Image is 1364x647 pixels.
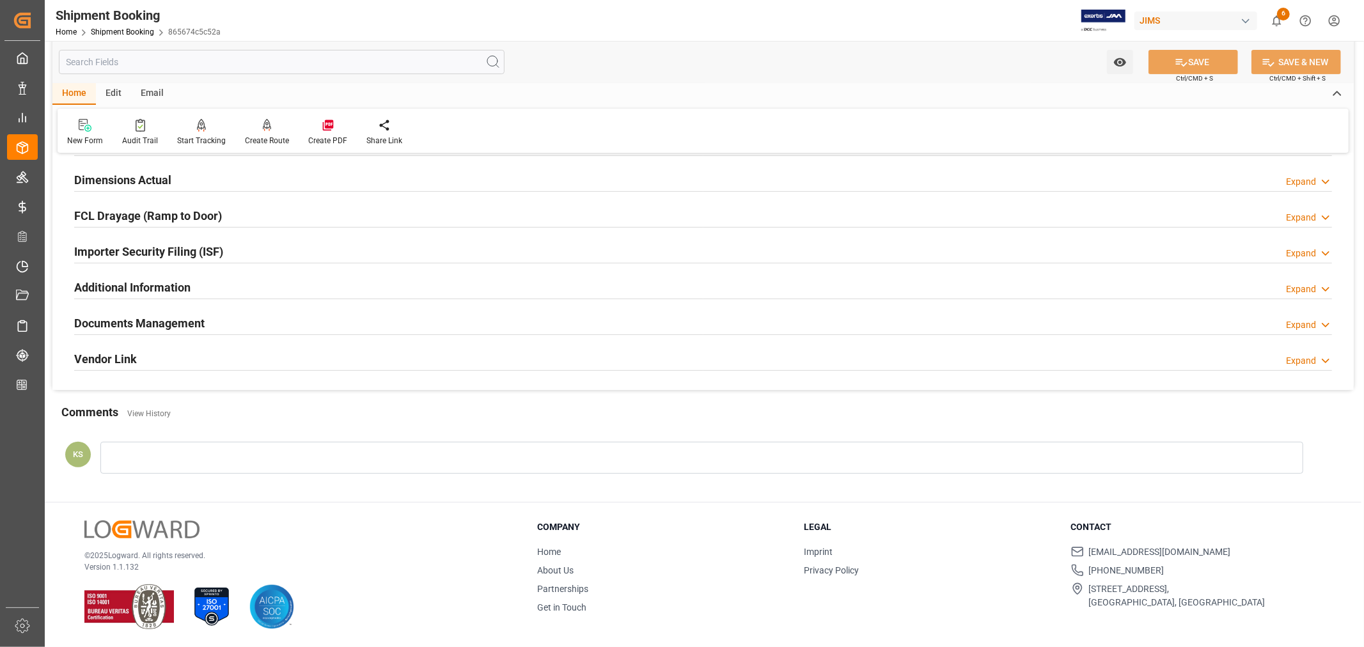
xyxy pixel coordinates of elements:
img: AICPA SOC [249,584,294,629]
div: Expand [1286,175,1316,189]
div: JIMS [1134,12,1257,30]
a: Privacy Policy [804,565,859,575]
div: New Form [67,135,103,146]
p: © 2025 Logward. All rights reserved. [84,550,505,561]
div: Shipment Booking [56,6,221,25]
div: Share Link [366,135,402,146]
img: Exertis%20JAM%20-%20Email%20Logo.jpg_1722504956.jpg [1081,10,1125,32]
button: Help Center [1291,6,1320,35]
h2: Vendor Link [74,350,137,368]
a: About Us [537,565,574,575]
div: Audit Trail [122,135,158,146]
a: Imprint [804,547,833,557]
div: Expand [1286,354,1316,368]
span: Ctrl/CMD + Shift + S [1269,74,1326,83]
h3: Legal [804,520,1054,534]
img: ISO 9001 & ISO 14001 Certification [84,584,174,629]
button: open menu [1107,50,1133,74]
a: Home [56,27,77,36]
h2: Comments [61,403,118,421]
img: Logward Logo [84,520,200,539]
div: Expand [1286,318,1316,332]
div: Start Tracking [177,135,226,146]
div: Expand [1286,211,1316,224]
div: Home [52,83,96,105]
div: Expand [1286,283,1316,296]
div: Create Route [245,135,289,146]
button: show 6 new notifications [1262,6,1291,35]
div: Expand [1286,247,1316,260]
div: Email [131,83,173,105]
a: Get in Touch [537,602,586,612]
h3: Company [537,520,788,534]
img: ISO 27001 Certification [189,584,234,629]
span: Ctrl/CMD + S [1176,74,1213,83]
h2: FCL Drayage (Ramp to Door) [74,207,222,224]
h2: Documents Management [74,315,205,332]
span: KS [73,449,83,459]
p: Version 1.1.132 [84,561,505,573]
button: SAVE & NEW [1251,50,1341,74]
input: Search Fields [59,50,505,74]
a: Home [537,547,561,557]
h2: Dimensions Actual [74,171,171,189]
div: Create PDF [308,135,347,146]
span: [PHONE_NUMBER] [1089,564,1164,577]
h2: Additional Information [74,279,191,296]
button: JIMS [1134,8,1262,33]
span: [STREET_ADDRESS], [GEOGRAPHIC_DATA], [GEOGRAPHIC_DATA] [1089,582,1266,609]
h3: Contact [1071,520,1322,534]
a: Partnerships [537,584,588,594]
h2: Importer Security Filing (ISF) [74,243,223,260]
span: [EMAIL_ADDRESS][DOMAIN_NAME] [1089,545,1231,559]
span: 6 [1277,8,1290,20]
a: Shipment Booking [91,27,154,36]
a: View History [127,409,171,418]
div: Edit [96,83,131,105]
button: SAVE [1148,50,1238,74]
